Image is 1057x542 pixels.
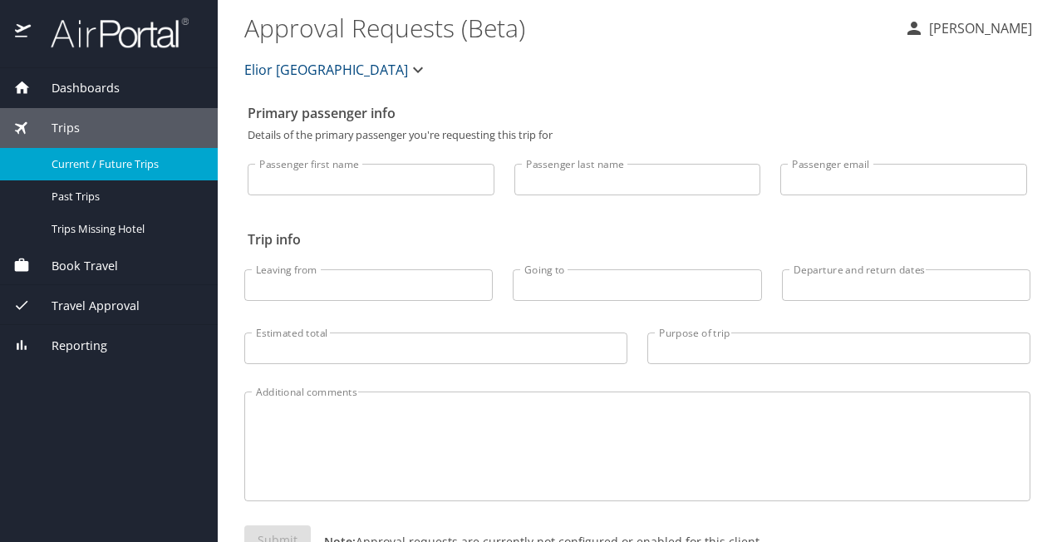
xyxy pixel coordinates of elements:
p: [PERSON_NAME] [924,18,1032,38]
span: Elior [GEOGRAPHIC_DATA] [244,58,408,81]
img: airportal-logo.png [32,17,189,49]
button: Elior [GEOGRAPHIC_DATA] [238,53,435,86]
h2: Primary passenger info [248,100,1027,126]
img: icon-airportal.png [15,17,32,49]
span: Trips [31,119,80,137]
span: Dashboards [31,79,120,97]
span: Reporting [31,337,107,355]
h2: Trip info [248,226,1027,253]
p: Details of the primary passenger you're requesting this trip for [248,130,1027,140]
span: Trips Missing Hotel [52,221,198,237]
span: Past Trips [52,189,198,204]
button: [PERSON_NAME] [897,13,1039,43]
h1: Approval Requests (Beta) [244,2,891,53]
span: Book Travel [31,257,118,275]
span: Current / Future Trips [52,156,198,172]
span: Travel Approval [31,297,140,315]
